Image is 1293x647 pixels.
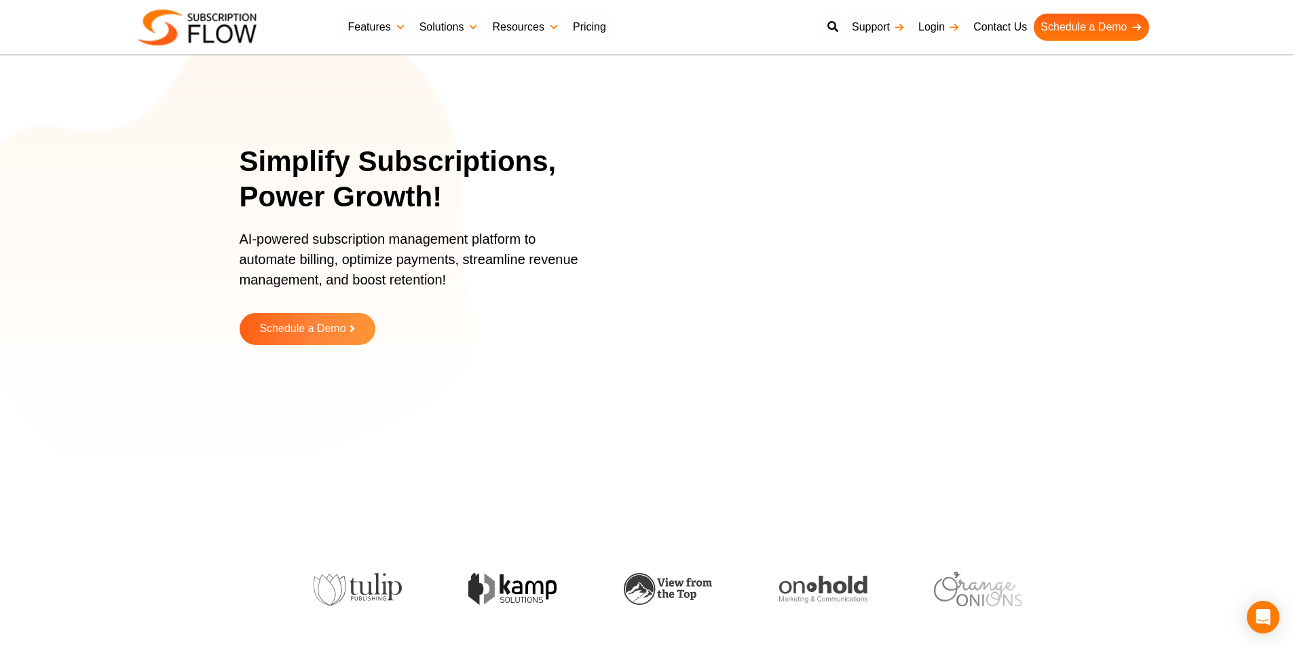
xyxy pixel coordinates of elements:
img: kamp-solution [467,573,555,605]
div: Open Intercom Messenger [1247,601,1279,633]
img: orange-onions [933,572,1021,606]
a: Resources [485,14,565,41]
a: Support [845,14,912,41]
a: Login [912,14,967,41]
img: view-from-the-top [622,573,710,605]
a: Features [341,14,413,41]
span: Schedule a Demo [259,323,345,335]
p: AI-powered subscription management platform to automate billing, optimize payments, streamline re... [240,229,593,303]
a: Pricing [566,14,613,41]
a: Schedule a Demo [1034,14,1148,41]
img: Subscriptionflow [138,10,257,45]
a: Contact Us [967,14,1034,41]
a: Schedule a Demo [240,313,375,345]
h1: Simplify Subscriptions, Power Growth! [240,144,610,215]
img: onhold-marketing [777,576,865,603]
a: Solutions [413,14,486,41]
img: tulip-publishing [312,573,400,606]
